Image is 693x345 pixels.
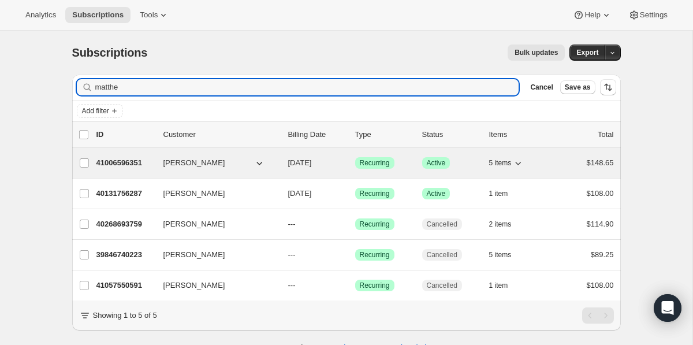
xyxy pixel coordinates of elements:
button: Tools [133,7,176,23]
span: Analytics [25,10,56,20]
p: 40268693759 [96,218,154,230]
button: Help [566,7,619,23]
button: Save as [560,80,595,94]
span: --- [288,250,296,259]
span: [PERSON_NAME] [163,280,225,291]
button: [PERSON_NAME] [157,276,272,295]
p: Customer [163,129,279,140]
input: Filter subscribers [95,79,519,95]
button: Export [569,44,605,61]
button: Analytics [18,7,63,23]
button: 1 item [489,186,521,202]
span: $89.25 [591,250,614,259]
span: Subscriptions [72,10,124,20]
div: 40131756287[PERSON_NAME][DATE]SuccessRecurringSuccessActive1 item$108.00 [96,186,614,202]
button: [PERSON_NAME] [157,184,272,203]
button: Sort the results [600,79,616,95]
span: $114.90 [587,220,614,228]
span: [PERSON_NAME] [163,188,225,199]
p: 39846740223 [96,249,154,261]
span: Save as [565,83,591,92]
button: Bulk updates [508,44,565,61]
div: 39846740223[PERSON_NAME]---SuccessRecurringCancelled5 items$89.25 [96,247,614,263]
div: Items [489,129,547,140]
span: Cancel [530,83,553,92]
button: Cancel [526,80,557,94]
span: $148.65 [587,158,614,167]
span: Export [576,48,598,57]
span: Recurring [360,189,390,198]
p: 41006596351 [96,157,154,169]
span: Active [427,158,446,168]
div: Type [355,129,413,140]
span: [PERSON_NAME] [163,157,225,169]
span: [PERSON_NAME] [163,249,225,261]
p: Status [422,129,480,140]
nav: Pagination [582,307,614,324]
span: Cancelled [427,220,457,229]
span: 1 item [489,189,508,198]
span: Subscriptions [72,46,148,59]
div: 40268693759[PERSON_NAME]---SuccessRecurringCancelled2 items$114.90 [96,216,614,232]
p: Total [598,129,613,140]
span: $108.00 [587,189,614,198]
button: 1 item [489,277,521,294]
button: [PERSON_NAME] [157,154,272,172]
span: 5 items [489,158,512,168]
span: Recurring [360,220,390,229]
span: [DATE] [288,189,312,198]
span: Recurring [360,250,390,259]
button: [PERSON_NAME] [157,215,272,233]
span: Help [584,10,600,20]
div: 41006596351[PERSON_NAME][DATE]SuccessRecurringSuccessActive5 items$148.65 [96,155,614,171]
div: Open Intercom Messenger [654,294,681,322]
button: [PERSON_NAME] [157,246,272,264]
span: --- [288,220,296,228]
span: --- [288,281,296,290]
span: Tools [140,10,158,20]
span: Recurring [360,158,390,168]
p: 41057550591 [96,280,154,291]
button: 5 items [489,247,524,263]
p: 40131756287 [96,188,154,199]
span: Active [427,189,446,198]
span: Recurring [360,281,390,290]
button: 2 items [489,216,524,232]
p: Showing 1 to 5 of 5 [93,310,157,321]
button: Settings [621,7,675,23]
span: 1 item [489,281,508,290]
div: 41057550591[PERSON_NAME]---SuccessRecurringCancelled1 item$108.00 [96,277,614,294]
span: 2 items [489,220,512,229]
button: Add filter [77,104,123,118]
button: 5 items [489,155,524,171]
div: IDCustomerBilling DateTypeStatusItemsTotal [96,129,614,140]
span: 5 items [489,250,512,259]
p: ID [96,129,154,140]
span: [DATE] [288,158,312,167]
span: $108.00 [587,281,614,290]
span: Cancelled [427,281,457,290]
span: Cancelled [427,250,457,259]
span: Settings [640,10,668,20]
button: Subscriptions [65,7,131,23]
p: Billing Date [288,129,346,140]
span: [PERSON_NAME] [163,218,225,230]
span: Bulk updates [515,48,558,57]
span: Add filter [82,106,109,116]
